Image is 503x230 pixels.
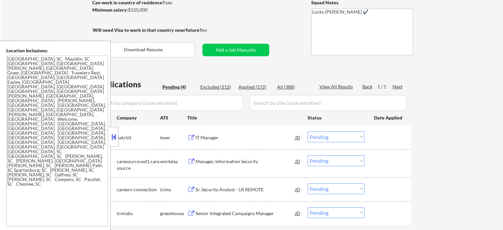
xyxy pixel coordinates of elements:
[93,42,194,57] button: Download Resume
[238,84,272,90] div: Applied (172)
[393,83,403,90] div: Next
[160,210,187,217] div: greenhouse
[200,84,233,90] div: Excluded (212)
[295,183,301,195] div: JD
[160,134,187,141] div: lever
[250,95,407,111] input: Search by title (case sensitive)
[374,115,403,121] div: Date Applied
[92,7,202,13] div: $125,000
[377,83,393,90] div: 1 / 1
[6,47,108,54] div: Location Inclusions:
[117,158,160,171] div: caresource.wd1.caresource
[202,44,269,56] button: Add a Job Manually
[195,158,295,165] div: Manager, Information Security
[117,186,160,193] div: careers-connection
[295,155,301,167] div: JD
[362,83,373,90] div: Back
[195,186,295,193] div: Sr. Security Analyst - US REMOTE
[117,134,160,141] div: hatchit
[277,84,310,90] div: All (388)
[295,207,301,219] div: JD
[202,27,221,33] div: no
[160,186,187,193] div: icims
[195,134,295,141] div: IT Manager
[195,210,295,217] div: Senior Integrated Campaigns Manager
[95,80,160,88] div: Applications
[295,131,301,143] div: JD
[95,95,243,111] input: Search by company (case sensitive)
[93,27,203,33] strong: Will need Visa to work in that country now/future?:
[160,158,187,165] div: workday
[117,210,160,217] div: trmlabs
[162,84,195,90] div: Pending (4)
[160,115,187,121] div: ATS
[319,83,355,90] div: View All Results
[92,7,128,13] strong: Minimum salary:
[117,115,160,121] div: Company
[308,112,364,123] div: Status
[187,115,301,121] div: Title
